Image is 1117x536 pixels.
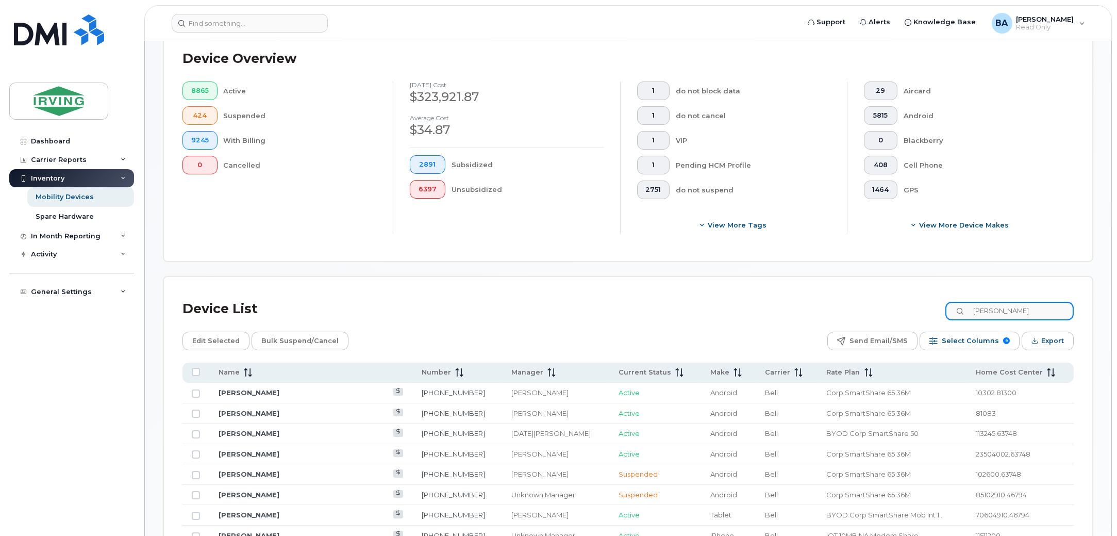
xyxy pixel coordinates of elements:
span: 85102910.46794 [976,491,1027,499]
input: Find something... [172,14,328,33]
div: [PERSON_NAME] [511,449,600,459]
a: Alerts [853,12,898,33]
div: Aircard [904,82,1057,100]
div: Subsidized [452,155,604,174]
a: View Last Bill [393,409,403,416]
span: Bell [765,388,778,397]
button: 408 [864,156,898,174]
span: Suspended [619,491,658,499]
span: 424 [191,111,209,120]
span: Corp SmartShare 65 36M [827,388,911,397]
button: 5815 [864,106,898,125]
span: Bulk Suspend/Cancel [261,333,339,349]
span: Active [619,409,640,417]
span: 5815 [873,111,889,120]
span: Rate Plan [827,368,860,377]
a: Knowledge Base [898,12,983,33]
button: 6397 [410,180,445,199]
a: View Last Bill [393,449,403,457]
span: Select Columns [942,333,999,349]
a: [PHONE_NUMBER] [422,491,485,499]
button: 424 [182,106,218,125]
button: 2751 [637,181,670,199]
a: View Last Bill [393,469,403,477]
span: 408 [873,161,889,169]
button: View more tags [637,216,830,234]
span: Make [710,368,729,377]
span: 70604910.46794 [976,511,1029,519]
a: Support [801,12,853,33]
span: Corp SmartShare 65 36M [827,409,911,417]
a: [PERSON_NAME] [219,450,279,458]
div: Suspended [224,106,377,125]
div: $323,921.87 [410,88,603,106]
a: [PERSON_NAME] [219,470,279,478]
a: [PERSON_NAME] [219,491,279,499]
span: Suspended [619,470,658,478]
a: View Last Bill [393,510,403,518]
div: Cell Phone [904,156,1057,174]
span: Carrier [765,368,790,377]
span: Knowledge Base [914,17,976,27]
span: Corp SmartShare 65 36M [827,450,911,458]
span: BYOD Corp SmartShare 50 [827,429,919,437]
span: BYOD Corp SmartShare Mob Int 10 [827,511,944,519]
button: 1 [637,82,670,100]
span: Active [619,429,640,437]
input: Search Device List ... [945,302,1074,320]
h4: Average cost [410,115,603,121]
span: 23504002.63748 [976,450,1030,458]
span: 29 [873,87,889,95]
span: Bell [765,470,778,478]
a: [PERSON_NAME] [219,388,279,397]
span: Alerts [869,17,891,27]
span: 6397 [419,185,437,193]
div: VIP [676,131,830,150]
div: Device Overview [182,45,296,72]
span: Android [710,491,737,499]
button: Bulk Suspend/Cancel [252,332,348,350]
button: 1464 [864,181,898,199]
div: Unknown Manager [511,490,600,500]
button: Export [1022,332,1074,350]
div: [DATE][PERSON_NAME] [511,429,600,438]
a: View Last Bill [393,388,403,396]
span: Bell [765,491,778,499]
span: Active [619,511,640,519]
button: 9245 [182,131,218,150]
span: 113245.63748 [976,429,1017,437]
div: Device List [182,296,258,322]
span: [PERSON_NAME] [1016,15,1074,23]
span: Support [817,17,846,27]
span: Number [422,368,451,377]
a: [PHONE_NUMBER] [422,409,485,417]
span: View More Device Makes [919,220,1009,230]
div: Unsubsidized [452,180,604,199]
span: Android [710,470,737,478]
span: Bell [765,409,778,417]
span: Edit Selected [192,333,240,349]
span: BA [996,17,1008,29]
span: 0 [191,161,209,169]
div: [PERSON_NAME] [511,510,600,520]
a: [PHONE_NUMBER] [422,511,485,519]
span: 1464 [873,186,889,194]
span: Active [619,450,640,458]
span: Android [710,429,737,437]
button: Select Columns 9 [920,332,1020,350]
span: 102600.63748 [976,470,1021,478]
span: Read Only [1016,23,1074,31]
span: Bell [765,429,778,437]
button: 29 [864,82,898,100]
div: do not suspend [676,181,830,199]
span: Active [619,388,640,397]
span: Android [710,450,737,458]
div: Active [224,82,377,100]
div: [PERSON_NAME] [511,388,600,398]
a: [PHONE_NUMBER] [422,450,485,458]
span: 1 [645,136,661,144]
div: Cancelled [224,156,377,174]
button: Send Email/SMS [827,332,918,350]
div: do not cancel [676,106,830,125]
span: 81083 [976,409,996,417]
